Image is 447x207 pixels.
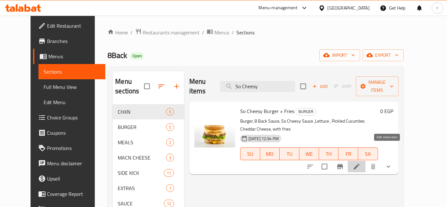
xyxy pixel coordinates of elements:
span: 1 [166,185,174,191]
span: Branches [47,37,100,45]
a: Menu disclaimer [33,156,105,171]
button: TU [280,147,299,160]
span: Edit Restaurant [47,22,100,30]
span: Full Menu View [44,83,100,91]
span: Select to update [318,160,331,173]
button: export [363,49,404,61]
span: [DATE] 12:34 PM [246,136,281,142]
div: items [166,123,174,131]
div: items [166,184,174,192]
h6: 0 EGP [381,107,394,116]
span: Add [311,83,329,90]
span: SA [361,149,375,159]
span: Add item [310,82,330,91]
span: 12 [164,201,174,207]
div: MEALS2 [113,135,184,150]
div: [GEOGRAPHIC_DATA] [328,4,370,11]
span: MACN CHEESE [118,154,166,161]
button: Add [310,82,330,91]
button: SA [358,147,378,160]
span: Choice Groups [47,114,100,121]
span: Select all sections [140,80,154,93]
span: So Cheesy Burger + Fries [240,106,294,116]
li: / [130,29,133,36]
span: TU [282,149,297,159]
span: FR [341,149,356,159]
span: BURGER [118,123,166,131]
button: import [319,49,360,61]
a: Menus [33,49,105,64]
div: MACN CHEESE3 [113,150,184,165]
div: items [166,139,174,146]
span: Manage items [361,78,394,94]
span: WE [302,149,317,159]
nav: breadcrumb [108,28,403,37]
span: 5 [166,109,174,115]
div: items [166,154,174,161]
span: SU [243,149,258,159]
span: Promotions [47,144,100,152]
div: BURGER [296,108,316,116]
button: sort-choices [303,159,318,174]
span: Coverage Report [47,190,100,198]
span: 3 [166,155,174,161]
span: 11 [164,170,174,176]
a: Edit Restaurant [33,18,105,33]
span: Select section [297,80,310,93]
svg: Show Choices [385,163,392,170]
span: CHXN [118,108,166,116]
button: SU [240,147,260,160]
span: SIDE KICK [118,169,164,177]
div: Menu-management [259,4,298,12]
span: r [437,4,438,11]
button: delete [366,159,381,174]
span: Menus [48,53,100,60]
span: MO [263,149,277,159]
span: BURGER [296,108,316,115]
div: items [164,169,174,177]
div: CHXN5 [113,104,184,119]
a: Sections [38,64,105,79]
span: Sections [44,68,100,75]
a: Choice Groups [33,110,105,125]
li: / [202,29,204,36]
a: Menus [207,28,229,37]
div: Open [130,52,144,60]
span: Menu disclaimer [47,160,100,167]
span: Open [130,53,144,59]
li: / [232,29,234,36]
button: show more [381,159,396,174]
button: Add section [169,79,184,94]
h2: Menu items [189,77,213,96]
a: Upsell [33,171,105,186]
span: Upsell [47,175,100,182]
img: So Cheesy Burger + Fries [194,107,235,147]
a: Home [108,29,128,36]
span: EXTRAS [118,184,166,192]
button: TH [319,147,339,160]
span: TH [322,149,336,159]
span: Coupons [47,129,100,137]
span: Sections [236,29,255,36]
a: Full Menu View [38,79,105,95]
div: items [166,108,174,116]
div: EXTRAS1 [113,181,184,196]
button: FR [339,147,358,160]
a: Branches [33,33,105,49]
input: search [220,81,295,92]
a: Promotions [33,140,105,156]
div: SIDE KICK11 [113,165,184,181]
span: MEALS [118,139,166,146]
button: Branch-specific-item [332,159,348,174]
h2: Menu sections [115,77,144,96]
span: import [325,51,355,59]
a: Coupons [33,125,105,140]
span: 2 [166,139,174,146]
span: export [368,51,399,59]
